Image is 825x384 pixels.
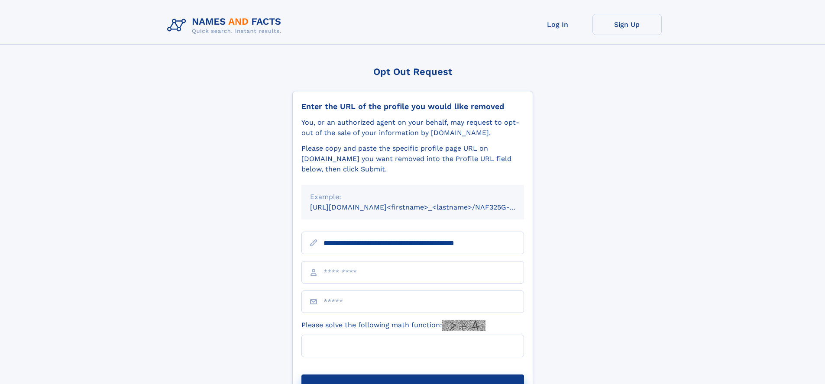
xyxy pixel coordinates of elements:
div: You, or an authorized agent on your behalf, may request to opt-out of the sale of your informatio... [301,117,524,138]
img: Logo Names and Facts [164,14,288,37]
label: Please solve the following math function: [301,320,485,331]
div: Example: [310,192,515,202]
div: Enter the URL of the profile you would like removed [301,102,524,111]
small: [URL][DOMAIN_NAME]<firstname>_<lastname>/NAF325G-xxxxxxxx [310,203,540,211]
div: Please copy and paste the specific profile page URL on [DOMAIN_NAME] you want removed into the Pr... [301,143,524,174]
a: Log In [523,14,592,35]
a: Sign Up [592,14,662,35]
div: Opt Out Request [292,66,533,77]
